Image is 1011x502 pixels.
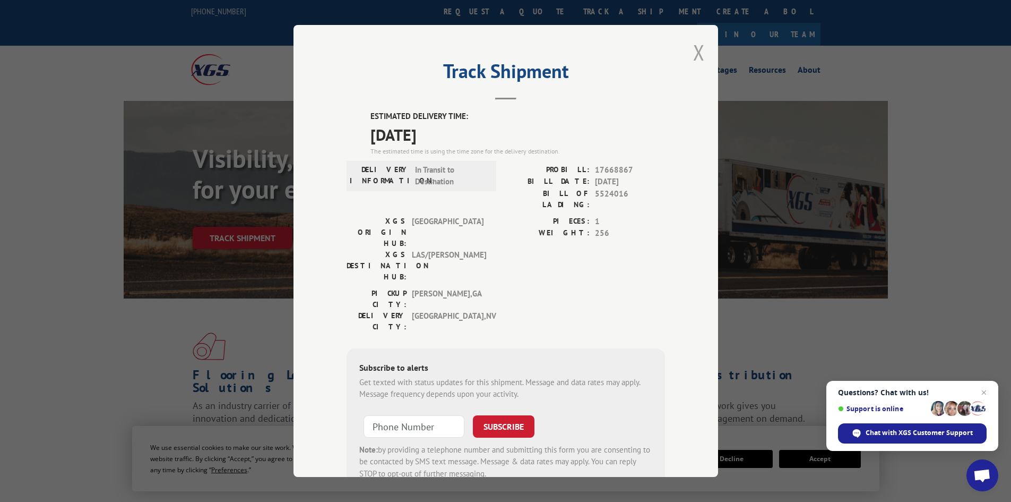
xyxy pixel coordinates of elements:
[347,216,407,249] label: XGS ORIGIN HUB:
[838,405,927,413] span: Support is online
[359,377,652,401] div: Get texted with status updates for this shipment. Message and data rates may apply. Message frequ...
[359,361,652,377] div: Subscribe to alerts
[838,423,987,444] div: Chat with XGS Customer Support
[350,164,410,188] label: DELIVERY INFORMATION:
[506,164,590,176] label: PROBILL:
[595,164,665,176] span: 17668867
[693,38,705,66] button: Close modal
[595,216,665,228] span: 1
[595,176,665,188] span: [DATE]
[473,415,534,438] button: SUBSCRIBE
[359,445,378,455] strong: Note:
[370,123,665,147] span: [DATE]
[364,415,464,438] input: Phone Number
[978,386,990,399] span: Close chat
[412,249,483,283] span: LAS/[PERSON_NAME]
[359,444,652,480] div: by providing a telephone number and submitting this form you are consenting to be contacted by SM...
[347,310,407,333] label: DELIVERY CITY:
[966,460,998,491] div: Open chat
[506,227,590,240] label: WEIGHT:
[506,216,590,228] label: PIECES:
[370,147,665,156] div: The estimated time is using the time zone for the delivery destination.
[415,164,487,188] span: In Transit to Destination
[595,188,665,210] span: 5524016
[347,64,665,84] h2: Track Shipment
[370,110,665,123] label: ESTIMATED DELIVERY TIME:
[506,176,590,188] label: BILL DATE:
[412,310,483,333] span: [GEOGRAPHIC_DATA] , NV
[595,227,665,240] span: 256
[506,188,590,210] label: BILL OF LADING:
[412,216,483,249] span: [GEOGRAPHIC_DATA]
[347,249,407,283] label: XGS DESTINATION HUB:
[412,288,483,310] span: [PERSON_NAME] , GA
[347,288,407,310] label: PICKUP CITY:
[866,428,973,438] span: Chat with XGS Customer Support
[838,388,987,397] span: Questions? Chat with us!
